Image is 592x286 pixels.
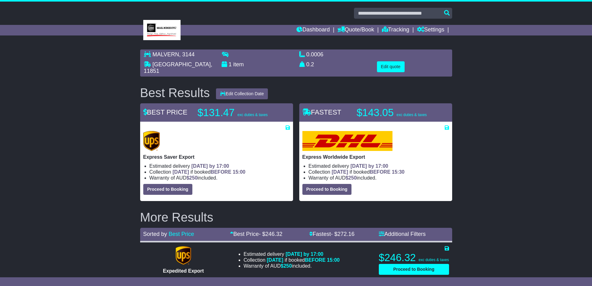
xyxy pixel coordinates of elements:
span: [DATE] [267,257,283,263]
p: $131.47 [198,106,275,119]
span: 15:00 [233,169,246,175]
a: Best Price- $246.32 [230,231,282,237]
span: if booked [332,169,404,175]
span: $ [346,175,357,181]
span: 15:00 [327,257,340,263]
a: Fastest- $272.16 [309,231,355,237]
li: Estimated delivery [244,251,340,257]
span: FASTEST [302,108,342,116]
p: $143.05 [357,106,434,119]
span: [GEOGRAPHIC_DATA] [153,61,211,68]
a: Settings [417,25,444,35]
span: [DATE] by 17:00 [351,163,388,169]
img: DHL: Express Worldwide Export [302,131,392,151]
span: MALVERN [153,51,179,58]
li: Estimated delivery [309,163,449,169]
span: - $ [331,231,355,237]
li: Warranty of AUD included. [149,175,290,181]
a: Tracking [382,25,409,35]
li: Warranty of AUD included. [309,175,449,181]
p: $246.32 [379,251,449,264]
span: 250 [348,175,357,181]
button: Proceed to Booking [302,184,351,195]
span: , 3144 [179,51,195,58]
span: 250 [189,175,198,181]
li: Warranty of AUD included. [244,263,340,269]
span: 15:30 [392,169,405,175]
span: 1 [229,61,232,68]
li: Estimated delivery [149,163,290,169]
span: exc duties & taxes [397,113,427,117]
li: Collection [149,169,290,175]
span: exc duties & taxes [419,258,449,262]
span: 0.2 [306,61,314,68]
span: 272.16 [337,231,355,237]
img: MBE Malvern [143,20,181,40]
button: Edit quote [377,61,405,72]
span: if booked [267,257,340,263]
button: Edit Collection Date [216,88,268,99]
span: , 11851 [144,61,212,74]
a: Best Price [169,231,194,237]
span: [DATE] [172,169,189,175]
img: UPS (new): Express Saver Export [143,131,160,151]
span: 0.0006 [306,51,324,58]
span: 246.32 [265,231,282,237]
span: [DATE] by 17:00 [286,251,324,257]
span: if booked [172,169,245,175]
p: Express Saver Export [143,154,290,160]
a: Quote/Book [337,25,374,35]
span: $ [186,175,198,181]
a: Dashboard [296,25,330,35]
span: BEST PRICE [143,108,187,116]
span: Expedited Export [163,268,204,274]
li: Collection [309,169,449,175]
div: Best Results [137,86,213,100]
span: [DATE] by 17:00 [191,163,229,169]
button: Proceed to Booking [379,264,449,275]
span: Sorted by [143,231,167,237]
li: Collection [244,257,340,263]
h2: More Results [140,210,452,224]
button: Proceed to Booking [143,184,192,195]
p: Express Worldwide Export [302,154,449,160]
span: BEFORE [305,257,326,263]
span: $ [281,263,292,269]
span: 250 [283,263,292,269]
span: item [233,61,244,68]
span: exc duties & taxes [237,113,268,117]
img: UPS (new): Expedited Export [176,246,191,265]
span: BEFORE [370,169,391,175]
span: [DATE] [332,169,348,175]
span: - $ [259,231,282,237]
a: Additional Filters [379,231,426,237]
span: BEFORE [211,169,232,175]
